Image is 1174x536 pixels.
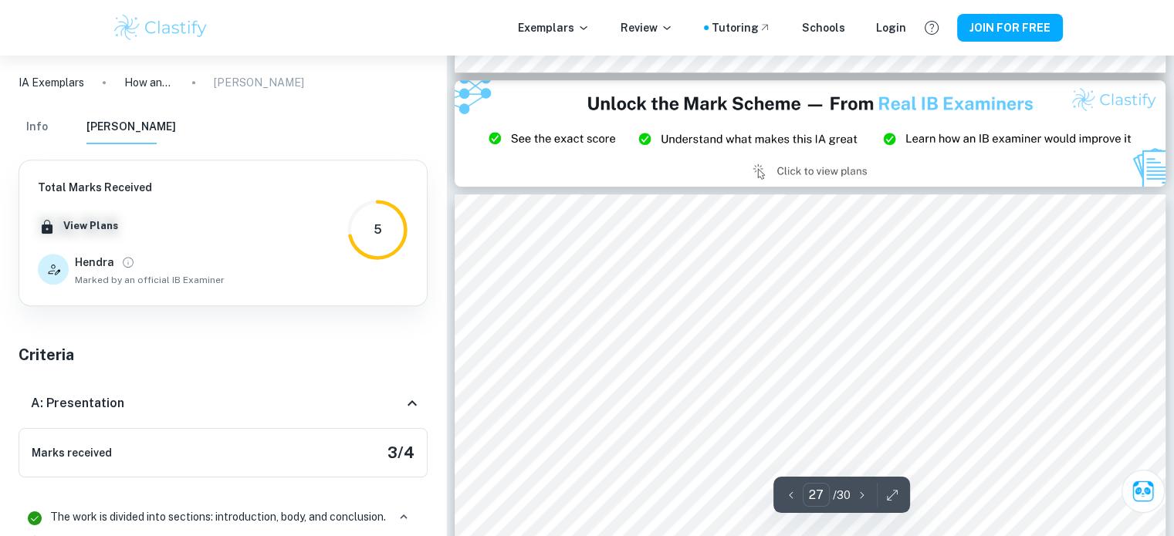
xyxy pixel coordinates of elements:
[802,19,845,36] a: Schools
[86,110,176,144] button: [PERSON_NAME]
[712,19,771,36] a: Tutoring
[387,441,414,464] h5: 3 / 4
[59,214,122,238] button: View Plans
[621,19,673,36] p: Review
[919,15,945,41] button: Help and Feedback
[1122,470,1165,513] button: Ask Clai
[19,343,428,366] h5: Criteria
[124,74,174,91] p: How and to what extent can the similarities between good 4 u by [PERSON_NAME] and Misery Business...
[31,394,124,413] h6: A: Presentation
[112,12,210,43] img: Clastify logo
[214,74,304,91] p: [PERSON_NAME]
[75,273,225,287] span: Marked by an official IB Examiner
[19,110,56,144] button: Info
[518,19,590,36] p: Exemplars
[455,80,1166,187] img: Ad
[833,487,851,504] p: / 30
[19,379,428,428] div: A: Presentation
[25,509,44,528] svg: Correct
[38,179,225,196] h6: Total Marks Received
[373,221,381,239] div: 5
[32,444,112,461] h6: Marks received
[117,251,139,273] button: View full profile
[957,14,1063,42] button: JOIN FOR FREE
[19,74,84,91] a: IA Exemplars
[75,254,114,271] h6: Hendra
[876,19,906,36] a: Login
[50,508,386,525] p: The work is divided into sections: introduction, body, and conclusion.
